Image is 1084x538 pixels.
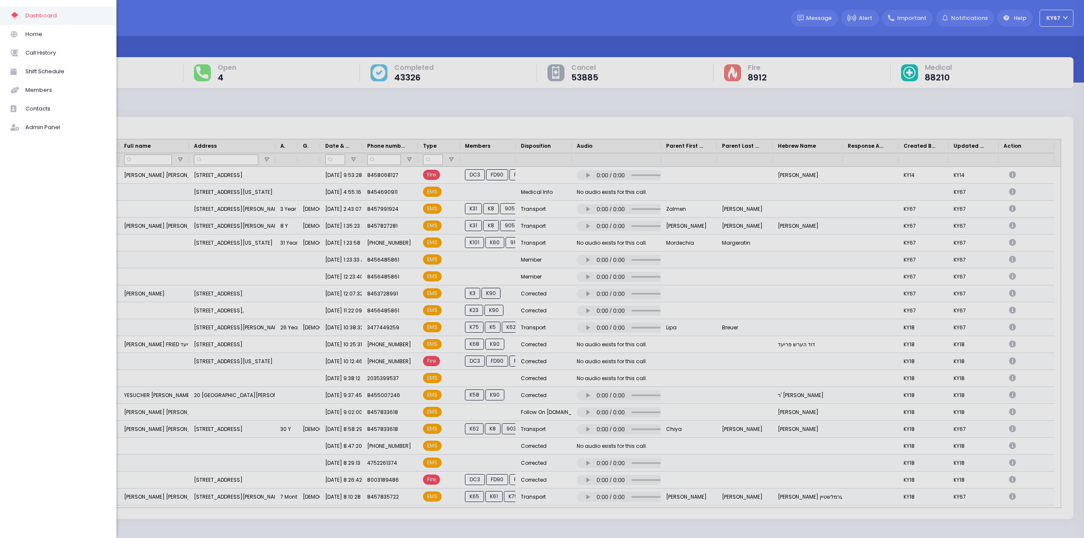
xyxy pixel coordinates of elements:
span: Home [25,29,106,40]
span: Admin Panel [25,122,106,133]
span: Dashboard [25,10,106,21]
span: Shift Schedule [25,66,106,77]
span: Members [25,85,106,96]
span: Contacts [25,103,106,114]
span: Call History [25,47,106,58]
